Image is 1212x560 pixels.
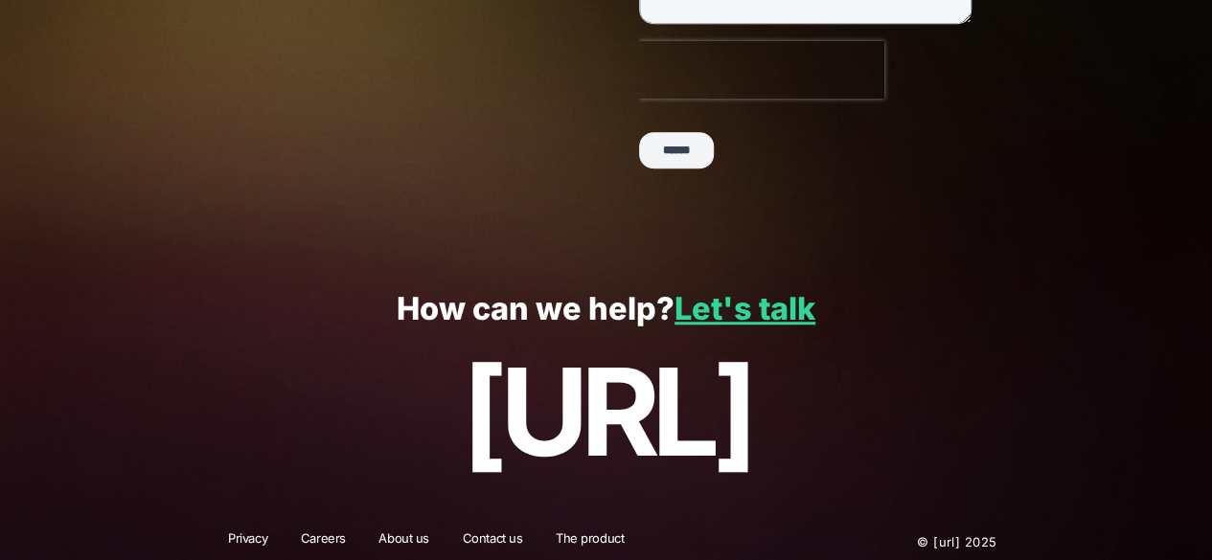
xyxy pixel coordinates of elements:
[216,529,280,554] a: Privacy
[675,290,815,327] a: Let's talk
[450,529,536,554] a: Contact us
[41,344,1170,480] p: [URL]
[543,529,636,554] a: The product
[366,529,442,554] a: About us
[41,292,1170,327] p: How can we help?
[801,529,996,554] p: © [URL] 2025
[288,529,358,554] a: Careers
